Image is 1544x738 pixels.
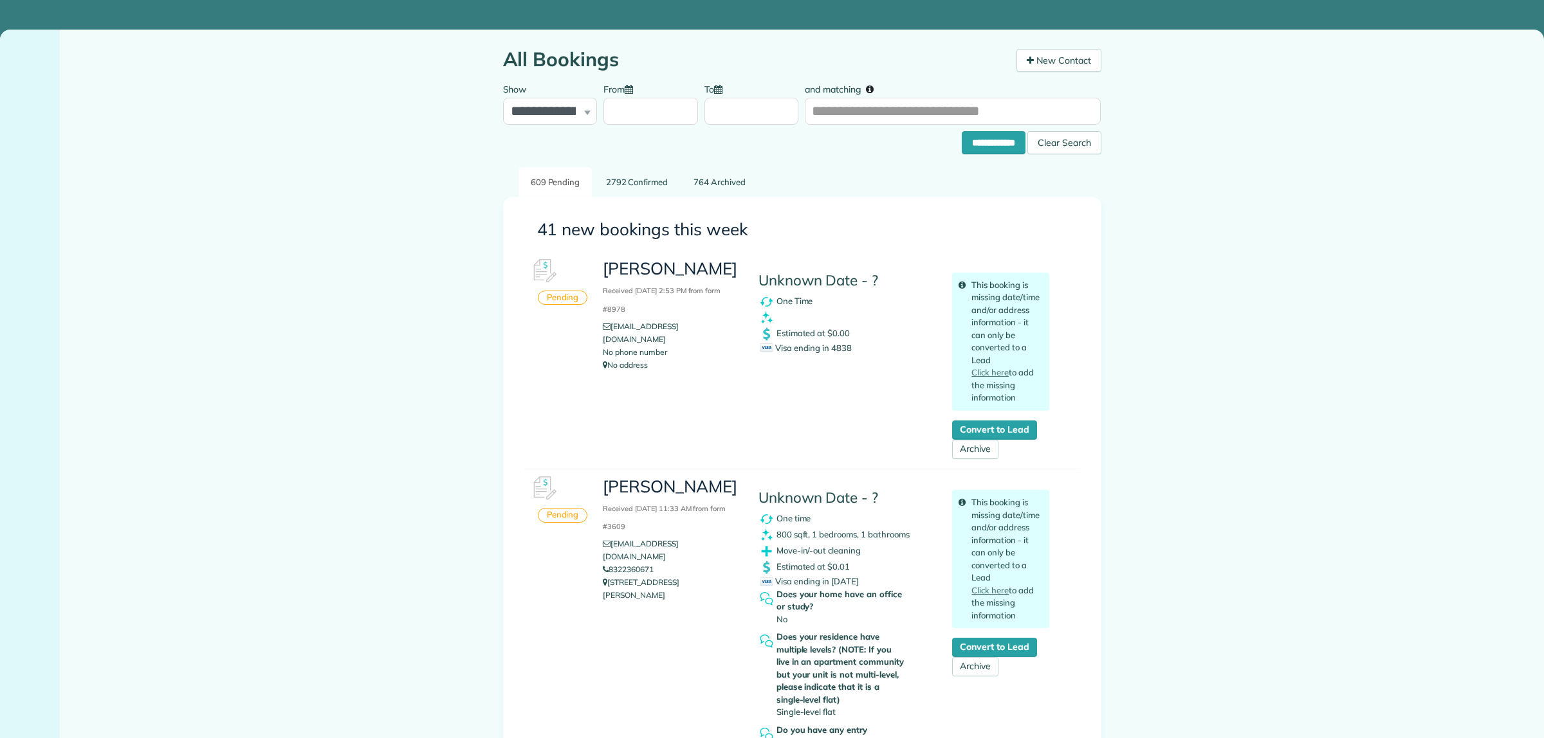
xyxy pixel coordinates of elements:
[777,614,787,624] span: No
[537,221,1067,239] h3: 41 new bookings this week
[524,252,563,291] img: Booking #614363
[760,576,859,586] span: Visa ending in [DATE]
[777,561,850,571] span: Estimated at $0.01
[971,367,1009,377] a: Click here
[777,588,906,613] strong: Does your home have an office or study?
[603,359,739,372] p: No address
[681,167,758,197] a: 764 Archived
[952,273,1049,411] div: This booking is missing date/time and/or address information - it can only be converted to a Lead...
[758,591,775,607] img: question_symbol_icon-fa7b350da2b2fea416cef77984ae4cf4944ea5ab9e3d5925827a5d6b7129d3f6.png
[758,490,933,506] h4: Unknown Date - ?
[603,260,739,315] h3: [PERSON_NAME]
[603,346,739,359] li: No phone number
[971,585,1009,595] a: Click here
[952,440,998,459] a: Archive
[603,564,654,574] a: 8322360671
[1027,133,1101,143] a: Clear Search
[758,273,933,289] h4: Unknown Date - ?
[760,343,852,353] span: Visa ending in 4838
[777,545,861,555] span: Move-in/-out cleaning
[704,76,729,100] label: To
[758,633,775,649] img: question_symbol_icon-fa7b350da2b2fea416cef77984ae4cf4944ea5ab9e3d5925827a5d6b7129d3f6.png
[952,490,1049,628] div: This booking is missing date/time and/or address information - it can only be converted to a Lead...
[758,511,775,527] img: recurrence_symbol_icon-7cc721a9f4fb8f7b0289d3d97f09a2e367b638918f1a67e51b1e7d8abe5fb8d8.png
[952,420,1036,440] a: Convert to Lead
[758,543,775,559] img: extras_symbol_icon-f5f8d448bd4f6d592c0b405ff41d4b7d97c126065408080e4130a9468bdbe444.png
[603,478,739,533] h3: [PERSON_NAME]
[538,291,588,305] div: Pending
[1027,131,1101,154] div: Clear Search
[952,657,998,676] a: Archive
[777,529,910,539] span: 800 sqft, 1 bedrooms, 1 bathrooms
[603,539,678,561] a: [EMAIL_ADDRESS][DOMAIN_NAME]
[603,576,739,602] p: [STREET_ADDRESS][PERSON_NAME]
[777,631,906,706] strong: Does your residence have multiple levels? (NOTE: If you live in an apartment community but your u...
[805,76,883,100] label: and matching
[603,321,678,344] a: [EMAIL_ADDRESS][DOMAIN_NAME]
[952,638,1036,657] a: Convert to Lead
[603,504,726,532] small: Received [DATE] 11:33 AM from form #3609
[777,513,811,523] span: One time
[538,508,588,523] div: Pending
[593,167,680,197] a: 2792 Confirmed
[777,706,836,717] span: Single-level flat
[503,49,1007,70] h1: All Bookings
[777,327,850,337] span: Estimated at $0.00
[603,286,721,314] small: Received [DATE] 2:53 PM from form #8978
[519,167,593,197] a: 609 Pending
[758,559,775,575] img: dollar_symbol_icon-bd8a6898b2649ec353a9eba708ae97d8d7348bddd7d2aed9b7e4bf5abd9f4af5.png
[758,294,775,310] img: recurrence_symbol_icon-7cc721a9f4fb8f7b0289d3d97f09a2e367b638918f1a67e51b1e7d8abe5fb8d8.png
[758,527,775,543] img: clean_symbol_icon-dd072f8366c07ea3eb8378bb991ecd12595f4b76d916a6f83395f9468ae6ecae.png
[758,310,775,326] img: clean_symbol_icon-dd072f8366c07ea3eb8378bb991ecd12595f4b76d916a6f83395f9468ae6ecae.png
[777,295,813,305] span: One Time
[1016,49,1101,72] a: New Contact
[603,76,639,100] label: From
[524,469,563,508] img: Booking #614251
[758,326,775,342] img: dollar_symbol_icon-bd8a6898b2649ec353a9eba708ae97d8d7348bddd7d2aed9b7e4bf5abd9f4af5.png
